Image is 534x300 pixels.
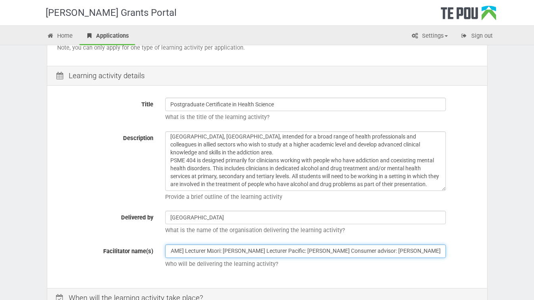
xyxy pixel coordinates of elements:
span: Description [123,135,153,142]
div: Learning activity details [47,66,487,86]
p: What is the title of the learning activity? [165,113,477,121]
p: Who will be delivering the learning activity? [165,260,477,268]
p: What is the name of the organisation delivering the learning activity? [165,226,477,235]
a: Applications [79,28,135,45]
span: Title [141,101,153,108]
p: Note, you can only apply for one type of learning activity per application. [57,44,477,52]
span: Facilitator name(s) [103,248,153,255]
span: Delivered by [121,214,153,221]
div: Te Pou Logo [441,6,496,25]
p: Provide a brief outline of the learning activity [165,193,477,201]
a: Settings [405,28,454,45]
a: Sign out [455,28,499,45]
a: Home [41,28,79,45]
